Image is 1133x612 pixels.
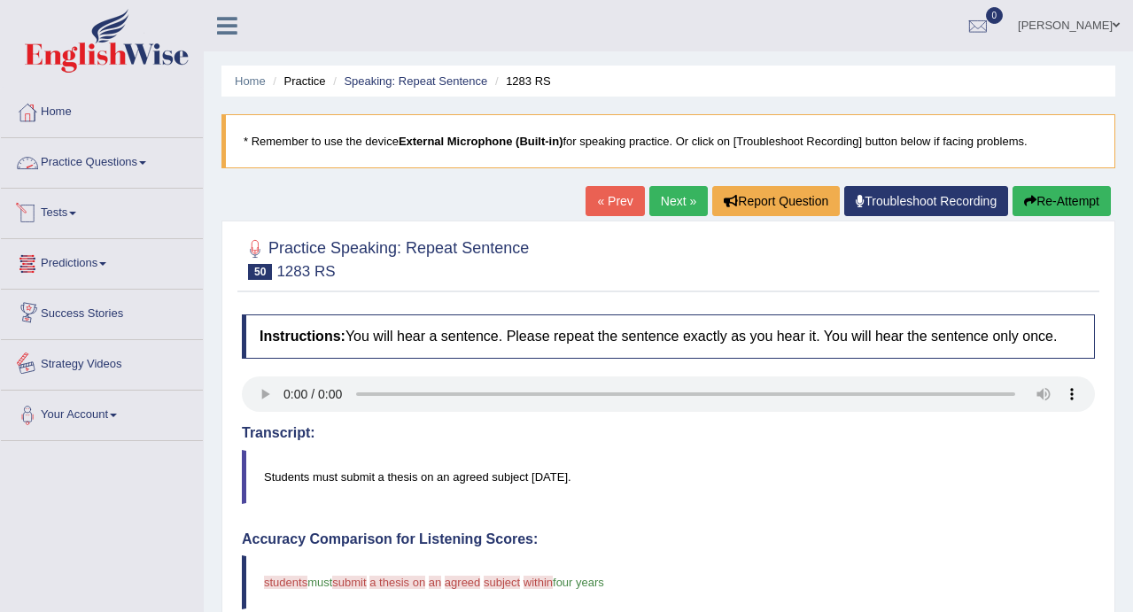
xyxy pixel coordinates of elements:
[268,73,325,89] li: Practice
[553,576,604,589] span: four years
[369,576,425,589] span: a thesis on
[242,314,1095,359] h4: You will hear a sentence. Please repeat the sentence exactly as you hear it. You will hear the se...
[1,239,203,283] a: Predictions
[1,391,203,435] a: Your Account
[242,236,529,280] h2: Practice Speaking: Repeat Sentence
[332,576,366,589] span: submit
[491,73,551,89] li: 1283 RS
[1,88,203,132] a: Home
[242,450,1095,504] blockquote: Students must submit a thesis on an agreed subject [DATE].
[712,186,840,216] button: Report Question
[649,186,708,216] a: Next »
[260,329,345,344] b: Instructions:
[242,425,1095,441] h4: Transcript:
[1,189,203,233] a: Tests
[307,576,332,589] span: must
[399,135,563,148] b: External Microphone (Built-in)
[248,264,272,280] span: 50
[429,576,441,589] span: an
[276,263,335,280] small: 1283 RS
[344,74,487,88] a: Speaking: Repeat Sentence
[1013,186,1111,216] button: Re-Attempt
[264,576,307,589] span: students
[586,186,644,216] a: « Prev
[484,576,520,589] span: subject
[235,74,266,88] a: Home
[242,531,1095,547] h4: Accuracy Comparison for Listening Scores:
[844,186,1008,216] a: Troubleshoot Recording
[524,576,553,589] span: within
[1,340,203,384] a: Strategy Videos
[221,114,1115,168] blockquote: * Remember to use the device for speaking practice. Or click on [Troubleshoot Recording] button b...
[1,138,203,182] a: Practice Questions
[986,7,1004,24] span: 0
[1,290,203,334] a: Success Stories
[445,576,480,589] span: agreed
